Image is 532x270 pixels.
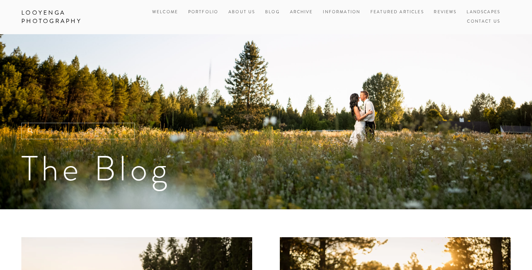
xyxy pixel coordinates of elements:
[323,9,360,15] a: Information
[21,151,511,186] h1: The Blog
[370,8,424,17] a: Featured Articles
[467,8,500,17] a: Landscapes
[21,123,135,139] input: Search
[188,9,218,15] a: Portfolio
[228,8,255,17] a: About Us
[265,8,280,17] a: Blog
[16,7,127,27] a: Looyenga Photography
[290,8,313,17] a: Archive
[467,17,500,27] a: Contact Us
[152,8,178,17] a: Welcome
[434,8,456,17] a: Reviews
